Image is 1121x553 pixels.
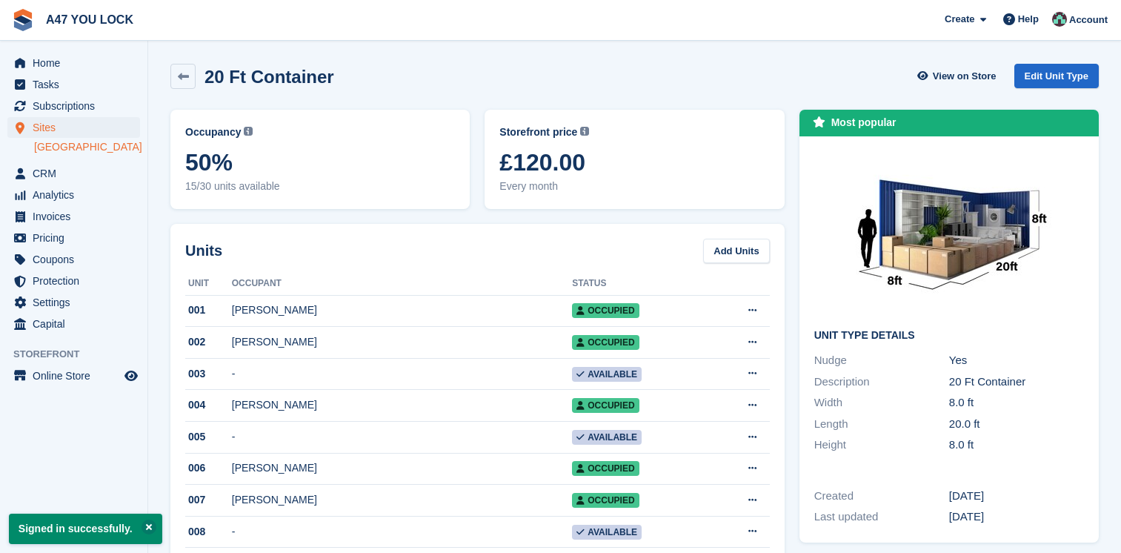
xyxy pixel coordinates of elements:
span: £120.00 [499,149,769,176]
span: CRM [33,163,122,184]
div: Last updated [814,509,949,526]
div: Nudge [814,352,949,369]
a: menu [7,74,140,95]
a: menu [7,365,140,386]
span: Subscriptions [33,96,122,116]
div: [PERSON_NAME] [232,302,572,318]
img: 20-ft-container%20(34).jpg [838,151,1060,318]
span: 50% [185,149,455,176]
span: Analytics [33,185,122,205]
span: Available [572,367,642,382]
span: 15/30 units available [185,179,455,194]
span: Coupons [33,249,122,270]
a: menu [7,53,140,73]
h2: 20 Ft Container [204,67,334,87]
td: - [232,358,572,390]
div: 001 [185,302,232,318]
span: Storefront [13,347,147,362]
img: Lisa Alston [1052,12,1067,27]
span: Occupied [572,461,639,476]
a: [GEOGRAPHIC_DATA] [34,140,140,154]
div: [DATE] [949,509,1084,526]
a: menu [7,292,140,313]
div: Description [814,374,949,391]
span: Pricing [33,228,122,248]
img: stora-icon-8386f47178a22dfd0bd8f6a31ec36ba5ce8667c1dd55bd0f319d3a0aa187defe.svg [12,9,34,31]
h2: Units [185,239,222,262]
th: Unit [185,272,232,296]
div: Width [814,394,949,411]
span: Occupancy [185,125,241,140]
a: menu [7,163,140,184]
span: Protection [33,271,122,291]
a: Add Units [703,239,769,263]
a: Preview store [122,367,140,385]
div: [PERSON_NAME] [232,334,572,350]
div: 004 [185,397,232,413]
span: Occupied [572,493,639,508]
div: 006 [185,460,232,476]
a: menu [7,96,140,116]
span: Home [33,53,122,73]
span: Account [1069,13,1108,27]
div: [DATE] [949,488,1084,505]
div: Most popular [831,115,897,130]
td: - [232,516,572,548]
span: Tasks [33,74,122,95]
div: 007 [185,492,232,508]
td: - [232,422,572,454]
span: Storefront price [499,125,577,140]
th: Occupant [232,272,572,296]
span: Occupied [572,335,639,350]
span: Help [1018,12,1039,27]
a: menu [7,117,140,138]
span: Occupied [572,398,639,413]
span: Settings [33,292,122,313]
span: Capital [33,314,122,334]
div: 20 Ft Container [949,374,1084,391]
span: Available [572,430,642,445]
img: icon-info-grey-7440780725fd019a000dd9b08b2336e03edf1995a4989e88bcd33f0948082b44.svg [580,127,589,136]
a: Edit Unit Type [1014,64,1099,88]
span: Online Store [33,365,122,386]
div: 20.0 ft [949,416,1084,433]
a: menu [7,185,140,205]
p: Signed in successfully. [9,514,162,544]
a: menu [7,314,140,334]
div: 002 [185,334,232,350]
div: [PERSON_NAME] [232,397,572,413]
a: menu [7,228,140,248]
div: 8.0 ft [949,394,1084,411]
img: icon-info-grey-7440780725fd019a000dd9b08b2336e03edf1995a4989e88bcd33f0948082b44.svg [244,127,253,136]
div: Height [814,437,949,454]
div: 005 [185,429,232,445]
span: Create [945,12,974,27]
span: Sites [33,117,122,138]
h2: Unit Type details [814,330,1084,342]
span: View on Store [933,69,997,84]
div: Created [814,488,949,505]
div: [PERSON_NAME] [232,492,572,508]
span: Occupied [572,303,639,318]
a: menu [7,206,140,227]
div: 008 [185,524,232,540]
a: View on Store [916,64,1002,88]
div: 8.0 ft [949,437,1084,454]
div: [PERSON_NAME] [232,460,572,476]
th: Status [572,272,708,296]
span: Every month [499,179,769,194]
div: Yes [949,352,1084,369]
a: A47 YOU LOCK [40,7,139,32]
a: menu [7,271,140,291]
div: Length [814,416,949,433]
span: Available [572,525,642,540]
div: 003 [185,366,232,382]
a: menu [7,249,140,270]
span: Invoices [33,206,122,227]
